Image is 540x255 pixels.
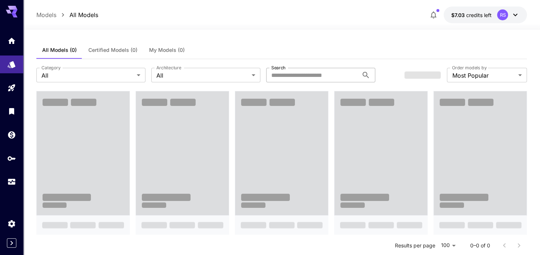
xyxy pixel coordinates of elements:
[452,65,487,71] label: Order models by
[41,65,61,71] label: Category
[451,11,491,19] div: $7.02522
[451,12,466,18] span: $7.03
[88,47,137,53] span: Certified Models (0)
[7,219,16,228] div: Settings
[156,65,181,71] label: Architecture
[36,11,56,19] a: Models
[7,177,16,186] div: Usage
[7,107,16,116] div: Library
[7,83,16,92] div: Playground
[7,154,16,163] div: API Keys
[41,71,134,80] span: All
[395,242,435,249] p: Results per page
[36,11,98,19] nav: breadcrumb
[7,36,16,45] div: Home
[452,71,515,80] span: Most Popular
[69,11,98,19] a: All Models
[271,65,285,71] label: Search
[466,12,491,18] span: credits left
[7,58,16,67] div: Models
[497,9,508,20] div: RS
[470,242,490,249] p: 0–0 of 0
[7,238,16,248] button: Expand sidebar
[156,71,249,80] span: All
[444,7,527,23] button: $7.02522RS
[438,240,458,251] div: 100
[149,47,185,53] span: My Models (0)
[42,47,77,53] span: All Models (0)
[7,130,16,139] div: Wallet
